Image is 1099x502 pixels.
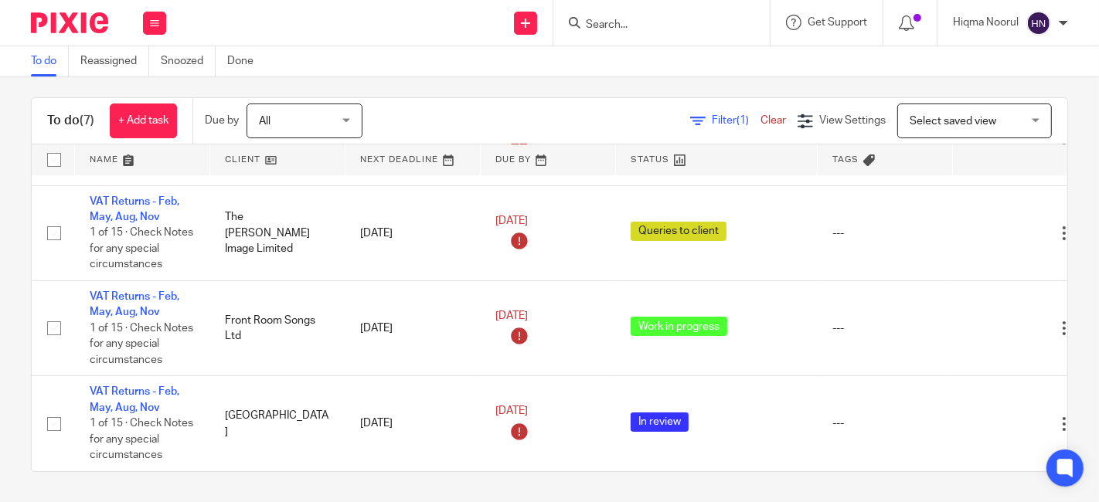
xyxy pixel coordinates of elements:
[832,226,937,241] div: ---
[1026,11,1051,36] img: svg%3E
[259,116,270,127] span: All
[345,376,480,471] td: [DATE]
[910,116,996,127] span: Select saved view
[209,185,345,280] td: The [PERSON_NAME] Image Limited
[80,46,149,76] a: Reassigned
[90,291,179,317] a: VAT Returns - Feb, May, Aug, Nov
[819,115,886,126] span: View Settings
[832,321,937,336] div: ---
[90,323,193,365] span: 1 of 15 · Check Notes for any special circumstances
[209,376,345,471] td: [GEOGRAPHIC_DATA]
[631,222,726,241] span: Queries to client
[953,15,1019,30] p: Hiqma Noorul
[90,386,179,412] a: VAT Returns - Feb, May, Aug, Nov
[47,113,94,129] h1: To do
[209,280,345,375] td: Front Room Songs Ltd
[584,19,723,32] input: Search
[227,46,265,76] a: Done
[31,12,108,33] img: Pixie
[161,46,216,76] a: Snoozed
[712,115,760,126] span: Filter
[495,215,528,226] span: [DATE]
[90,418,193,460] span: 1 of 15 · Check Notes for any special circumstances
[90,196,179,222] a: VAT Returns - Feb, May, Aug, Nov
[90,228,193,270] span: 1 of 15 · Check Notes for any special circumstances
[631,412,689,432] span: In review
[495,310,528,321] span: [DATE]
[495,405,528,416] span: [DATE]
[205,113,239,128] p: Due by
[345,280,480,375] td: [DATE]
[808,17,867,28] span: Get Support
[31,46,69,76] a: To do
[631,317,727,336] span: Work in progress
[737,115,749,126] span: (1)
[832,416,937,431] div: ---
[760,115,786,126] a: Clear
[345,185,480,280] td: [DATE]
[110,103,177,138] a: + Add task
[80,114,94,127] span: (7)
[833,155,859,164] span: Tags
